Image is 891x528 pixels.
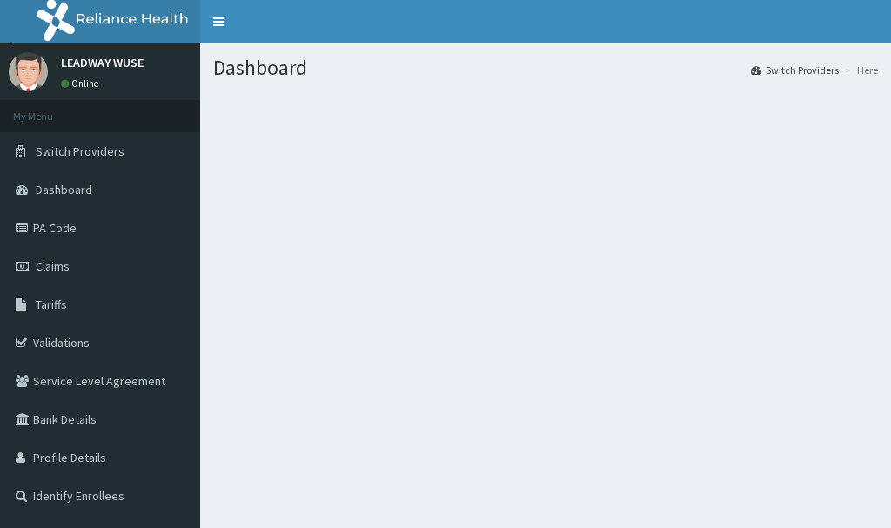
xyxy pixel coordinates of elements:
[36,182,92,197] span: Dashboard
[9,52,48,91] img: User Image
[36,297,67,312] span: Tariffs
[61,77,103,90] a: Online
[36,258,70,274] span: Claims
[36,144,124,159] span: Switch Providers
[213,57,878,79] h1: Dashboard
[61,57,144,69] p: LEADWAY WUSE
[841,63,878,77] li: Here
[751,63,839,77] a: Switch Providers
